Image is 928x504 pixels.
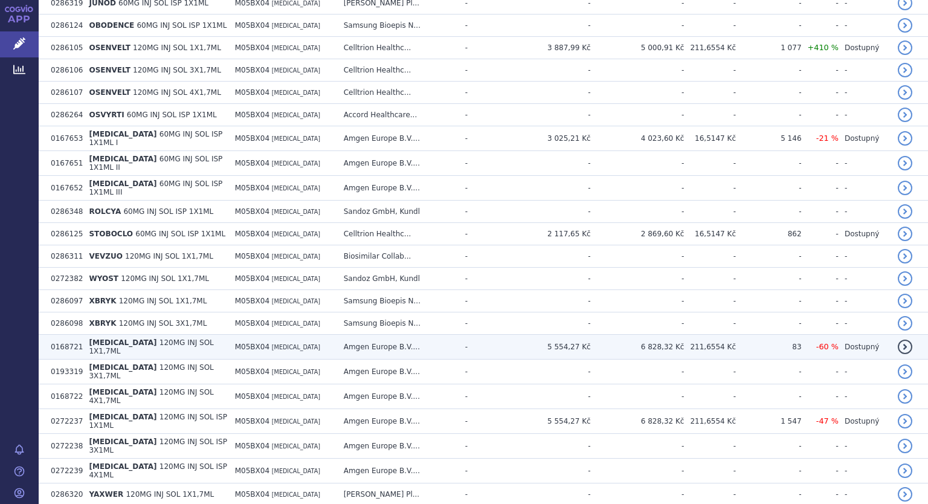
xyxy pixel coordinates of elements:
[898,439,912,453] a: detail
[338,268,459,290] td: Sandoz GmbH, Kundl
[235,442,269,450] span: M05BX04
[684,59,736,82] td: -
[89,388,156,396] span: [MEDICAL_DATA]
[89,388,213,405] span: 120MG INJ SOL 4X1,7ML
[272,67,320,74] span: [MEDICAL_DATA]
[459,245,502,268] td: -
[591,409,685,434] td: 6 828,32 Kč
[45,290,83,312] td: 0286097
[839,268,892,290] td: -
[736,290,802,312] td: -
[45,104,83,126] td: 0286264
[459,360,502,384] td: -
[839,126,892,151] td: Dostupný
[684,223,736,245] td: 16,5147 Kč
[816,134,839,143] span: -21 %
[338,176,459,201] td: Amgen Europe B.V....
[736,384,802,409] td: -
[802,360,839,384] td: -
[459,15,502,37] td: -
[591,126,685,151] td: 4 023,60 Kč
[591,290,685,312] td: -
[45,268,83,290] td: 0272382
[898,316,912,331] a: detail
[898,181,912,195] a: detail
[591,104,685,126] td: -
[125,252,213,260] span: 120MG INJ SOL 1X1,7ML
[839,104,892,126] td: -
[684,151,736,176] td: -
[502,126,591,151] td: 3 025,21 Kč
[459,201,502,223] td: -
[591,312,685,335] td: -
[898,340,912,354] a: detail
[235,88,269,97] span: M05BX04
[684,37,736,59] td: 211,6554 Kč
[736,37,802,59] td: 1 077
[133,88,221,97] span: 120MG INJ SOL 4X1,7ML
[898,464,912,478] a: detail
[802,201,839,223] td: -
[45,201,83,223] td: 0286348
[89,111,124,119] span: OSVYRTI
[736,82,802,104] td: -
[898,18,912,33] a: detail
[459,37,502,59] td: -
[802,15,839,37] td: -
[235,111,269,119] span: M05BX04
[133,44,221,52] span: 120MG INJ SOL 1X1,7ML
[502,201,591,223] td: -
[736,459,802,483] td: -
[502,268,591,290] td: -
[684,15,736,37] td: -
[338,151,459,176] td: Amgen Europe B.V....
[591,223,685,245] td: 2 869,60 Kč
[89,413,227,430] span: 120MG INJ SOL ISP 1X1ML
[272,369,320,375] span: [MEDICAL_DATA]
[235,207,269,216] span: M05BX04
[684,201,736,223] td: -
[898,271,912,286] a: detail
[338,409,459,434] td: Amgen Europe B.V....
[802,268,839,290] td: -
[338,37,459,59] td: Celltrion Healthc...
[839,201,892,223] td: -
[839,434,892,459] td: -
[591,59,685,82] td: -
[45,360,83,384] td: 0193319
[272,344,320,351] span: [MEDICAL_DATA]
[272,22,320,29] span: [MEDICAL_DATA]
[235,467,269,475] span: M05BX04
[502,223,591,245] td: 2 117,65 Kč
[45,15,83,37] td: 0286124
[45,151,83,176] td: 0167651
[736,104,802,126] td: -
[591,176,685,201] td: -
[235,297,269,305] span: M05BX04
[235,44,269,52] span: M05BX04
[45,312,83,335] td: 0286098
[591,384,685,409] td: -
[338,459,459,483] td: Amgen Europe B.V....
[898,389,912,404] a: detail
[123,207,213,216] span: 60MG INJ SOL ISP 1X1ML
[839,37,892,59] td: Dostupný
[839,15,892,37] td: -
[459,312,502,335] td: -
[839,82,892,104] td: -
[502,459,591,483] td: -
[459,434,502,459] td: -
[591,15,685,37] td: -
[338,82,459,104] td: Celltrion Healthc...
[591,268,685,290] td: -
[802,82,839,104] td: -
[684,82,736,104] td: -
[808,43,839,52] span: +410 %
[135,230,225,238] span: 60MG INJ SOL ISP 1X1ML
[736,126,802,151] td: 5 146
[89,438,156,446] span: [MEDICAL_DATA]
[272,208,320,215] span: [MEDICAL_DATA]
[89,338,213,355] span: 120MG INJ SOL 1X1,7ML
[736,151,802,176] td: -
[684,245,736,268] td: -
